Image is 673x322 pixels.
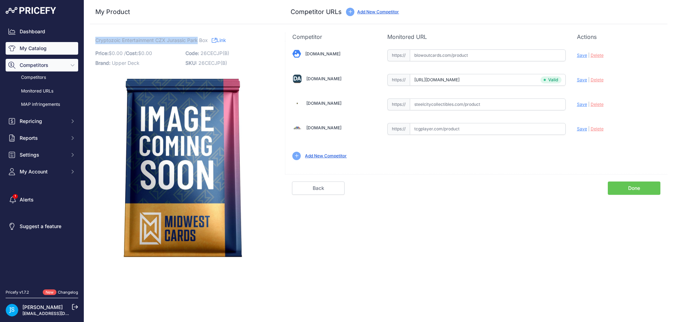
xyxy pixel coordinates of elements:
span: | [588,77,590,82]
span: Competitors [20,62,66,69]
span: My Account [20,168,66,175]
a: Link [212,36,226,44]
a: Add New Competitor [357,9,399,14]
span: Delete [591,126,604,131]
span: https:// [387,98,410,110]
span: Repricing [20,118,66,125]
span: Save [577,126,587,131]
a: Add New Competitor [305,153,347,158]
button: My Account [6,165,78,178]
h3: Competitor URLs [291,7,342,17]
p: Competitor [292,33,376,41]
a: [PERSON_NAME] [22,304,63,310]
span: Upper Deck [112,60,140,66]
button: Competitors [6,59,78,71]
a: [DOMAIN_NAME] [306,101,341,106]
button: Reports [6,132,78,144]
a: Done [608,181,660,195]
a: [DOMAIN_NAME] [305,51,340,56]
span: Delete [591,53,604,58]
a: Suggest a feature [6,220,78,233]
nav: Sidebar [6,25,78,281]
a: Changelog [58,290,78,295]
input: tcgplayer.com/product [410,123,566,135]
button: Repricing [6,115,78,128]
p: Actions [577,33,660,41]
span: Code: [185,50,199,56]
img: Pricefy Logo [6,7,56,14]
span: | [588,53,590,58]
p: Monitored URL [387,33,566,41]
input: dacardworld.com/product [410,74,566,86]
span: Delete [591,77,604,82]
p: $ [95,48,181,58]
span: Settings [20,151,66,158]
span: Save [577,77,587,82]
a: Alerts [6,193,78,206]
span: Cryptozoic Entertainment CZX Jurassic Park Box [95,36,208,44]
span: Brand: [95,60,110,66]
span: Reports [20,135,66,142]
span: 0.00 [112,50,123,56]
a: Competitors [6,71,78,84]
a: Dashboard [6,25,78,38]
h3: My Product [95,7,271,17]
a: [DOMAIN_NAME] [306,76,341,81]
a: Monitored URLs [6,85,78,97]
span: SKU: [185,60,197,66]
input: steelcitycollectibles.com/product [410,98,566,110]
a: MAP infringements [6,98,78,111]
span: | [588,126,590,131]
span: 0.00 [141,50,152,56]
input: blowoutcards.com/product [410,49,566,61]
span: Save [577,53,587,58]
span: https:// [387,74,410,86]
a: Back [292,181,345,195]
span: 26CECJP(B) [200,50,229,56]
span: New [43,289,56,295]
span: https:// [387,49,410,61]
a: My Catalog [6,42,78,55]
button: Settings [6,149,78,161]
div: Pricefy v1.7.2 [6,289,29,295]
span: / $ [124,50,152,56]
span: https:// [387,123,410,135]
span: Cost: [126,50,138,56]
span: | [588,102,590,107]
a: [DOMAIN_NAME] [306,125,341,130]
span: Price: [95,50,109,56]
span: Delete [591,102,604,107]
span: Save [577,102,587,107]
span: 26CECJP(B) [198,60,227,66]
a: [EMAIL_ADDRESS][DOMAIN_NAME] [22,311,96,316]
